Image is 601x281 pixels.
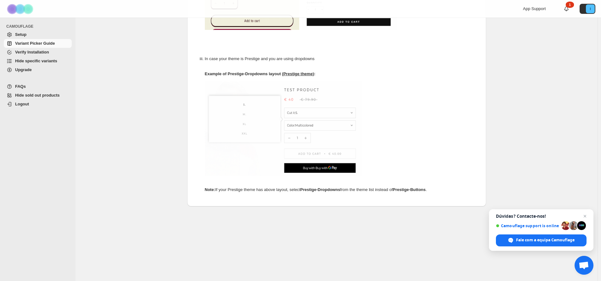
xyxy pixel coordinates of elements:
div: 1 [566,2,574,8]
a: Logout [4,100,72,109]
span: Dúvidas? Contacte-nos! [496,214,587,219]
a: Upgrade [4,65,72,74]
text: I [590,7,591,11]
span: Setup [15,32,26,37]
span: Logout [15,102,29,106]
a: Variant Picker Guide [4,39,72,48]
a: Verify Installation [4,48,72,57]
a: Setup [4,30,72,39]
strong: Example of Prestige-Dropdowns layout ( ): [205,71,316,76]
span: Verify Installation [15,50,49,54]
button: Avatar with initials I [580,4,595,14]
img: Camouflage [5,0,37,18]
span: Prestige theme [283,71,312,76]
span: Hide sold out products [15,93,60,98]
span: Hide specific variants [15,59,57,63]
a: FAQs [4,82,72,91]
strong: Note: [205,187,215,192]
span: CAMOUFLAGE [6,24,72,29]
span: App Support [523,6,546,11]
span: FAQs [15,84,26,89]
p: In case your theme is Prestige and you are using dropdowns [205,51,481,66]
a: 1 [563,6,570,12]
span: Upgrade [15,67,32,72]
span: Camouflage support is online [496,223,559,228]
strong: Prestige-Dropdowns [300,187,340,192]
p: If your Prestige theme has above layout, select from the theme list instead of . [205,182,481,197]
a: Conversa aberta [575,256,593,275]
strong: Prestige-Buttons [393,187,426,192]
span: Avatar with initials I [586,4,595,13]
span: Fale com a equipa Camouflage [516,237,575,243]
span: Fale com a equipa Camouflage [496,234,587,246]
img: camouflage-swatch-popover [205,81,362,176]
span: Variant Picker Guide [15,41,55,46]
a: Hide specific variants [4,57,72,65]
a: Hide sold out products [4,91,72,100]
